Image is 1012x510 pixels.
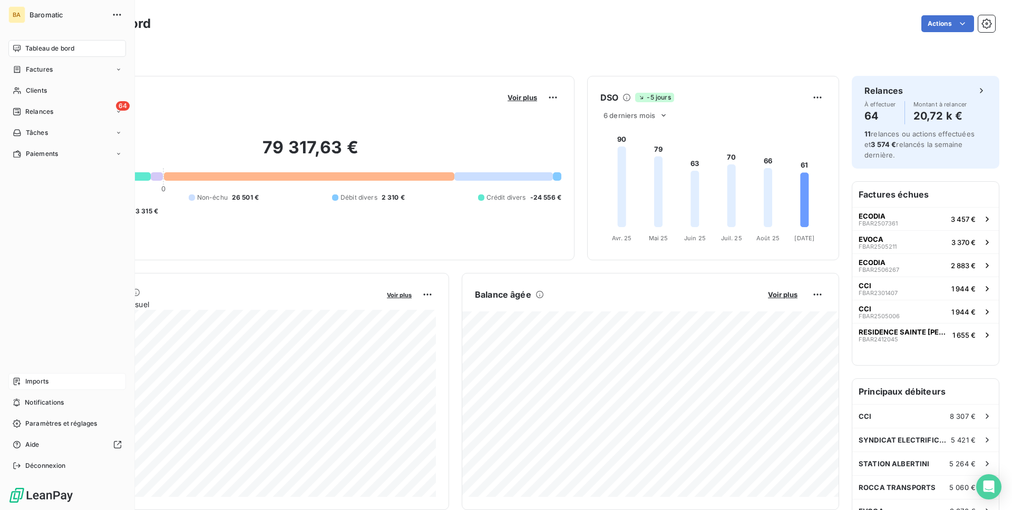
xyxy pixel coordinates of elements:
h6: DSO [600,91,618,104]
span: Paramètres et réglages [25,419,97,428]
h6: Relances [864,84,903,97]
span: Non-échu [197,193,228,202]
span: Débit divers [340,193,377,202]
span: 8 307 € [950,412,976,420]
span: ROCCA TRANSPORTS [859,483,936,492]
span: 6 derniers mois [604,111,655,120]
span: -24 556 € [530,193,561,202]
span: Déconnexion [25,461,66,470]
span: 5 264 € [949,459,976,468]
h6: Principaux débiteurs [852,379,999,404]
span: Notifications [25,398,64,407]
span: FBAR2412045 [859,336,898,342]
tspan: [DATE] [794,234,814,242]
span: Factures [26,65,53,74]
span: 3 457 € [951,215,976,223]
button: ECODIAFBAR25073613 457 € [852,207,999,230]
span: À effectuer [864,101,896,107]
span: 5 421 € [951,436,976,444]
span: 5 060 € [949,483,976,492]
button: EVOCAFBAR25052113 370 € [852,230,999,253]
span: 3 574 € [871,140,896,149]
span: 1 944 € [951,285,976,293]
span: CCI [859,412,871,420]
span: FBAR2505211 [859,243,897,250]
span: CCI [859,305,871,313]
span: ECODIA [859,258,885,267]
span: 2 310 € [382,193,405,202]
div: BA [8,6,25,23]
a: Aide [8,436,126,453]
span: Tâches [26,128,48,138]
span: SYNDICAT ELECTRIFICATION [859,436,951,444]
tspan: Juin 25 [684,234,706,242]
span: Voir plus [768,290,797,299]
span: Paiements [26,149,58,159]
button: Voir plus [765,290,801,299]
span: Montant à relancer [913,101,967,107]
h6: Factures échues [852,182,999,207]
span: 1 944 € [951,308,976,316]
button: ECODIAFBAR25062672 883 € [852,253,999,277]
span: 2 883 € [951,261,976,270]
span: Imports [25,377,48,386]
button: CCIFBAR25050061 944 € [852,300,999,323]
span: FBAR2506267 [859,267,899,273]
tspan: Août 25 [756,234,780,242]
div: Open Intercom Messenger [976,474,1001,499]
tspan: Juil. 25 [721,234,742,242]
span: Baromatic [30,11,105,19]
span: 26 501 € [232,193,259,202]
h4: 20,72 k € [913,107,967,124]
span: relances ou actions effectuées et relancés la semaine dernière. [864,130,975,159]
span: FBAR2507361 [859,220,898,227]
span: CCI [859,281,871,290]
span: STATION ALBERTINI [859,459,930,468]
span: 1 655 € [952,331,976,339]
span: 64 [116,101,130,111]
span: -3 315 € [132,207,158,216]
span: 11 [864,130,871,138]
button: Voir plus [384,290,415,299]
button: RESIDENCE SAINTE [PERSON_NAME]FBAR24120451 655 € [852,323,999,346]
span: Voir plus [508,93,537,102]
span: 3 370 € [951,238,976,247]
button: Actions [921,15,974,32]
h4: 64 [864,107,896,124]
span: RESIDENCE SAINTE [PERSON_NAME] [859,328,948,336]
span: ECODIA [859,212,885,220]
span: Relances [25,107,53,116]
span: Voir plus [387,291,412,299]
button: Voir plus [504,93,540,102]
span: Tableau de bord [25,44,74,53]
span: 0 [161,184,166,193]
span: Chiffre d'affaires mensuel [60,299,379,310]
button: CCIFBAR23014071 944 € [852,277,999,300]
h2: 79 317,63 € [60,137,561,169]
span: EVOCA [859,235,883,243]
img: Logo LeanPay [8,487,74,504]
span: Aide [25,440,40,449]
span: FBAR2505006 [859,313,900,319]
tspan: Avr. 25 [612,234,631,242]
span: FBAR2301407 [859,290,898,296]
span: Clients [26,86,47,95]
span: -5 jours [635,93,674,102]
tspan: Mai 25 [649,234,668,242]
h6: Balance âgée [475,288,531,301]
span: Crédit divers [486,193,526,202]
